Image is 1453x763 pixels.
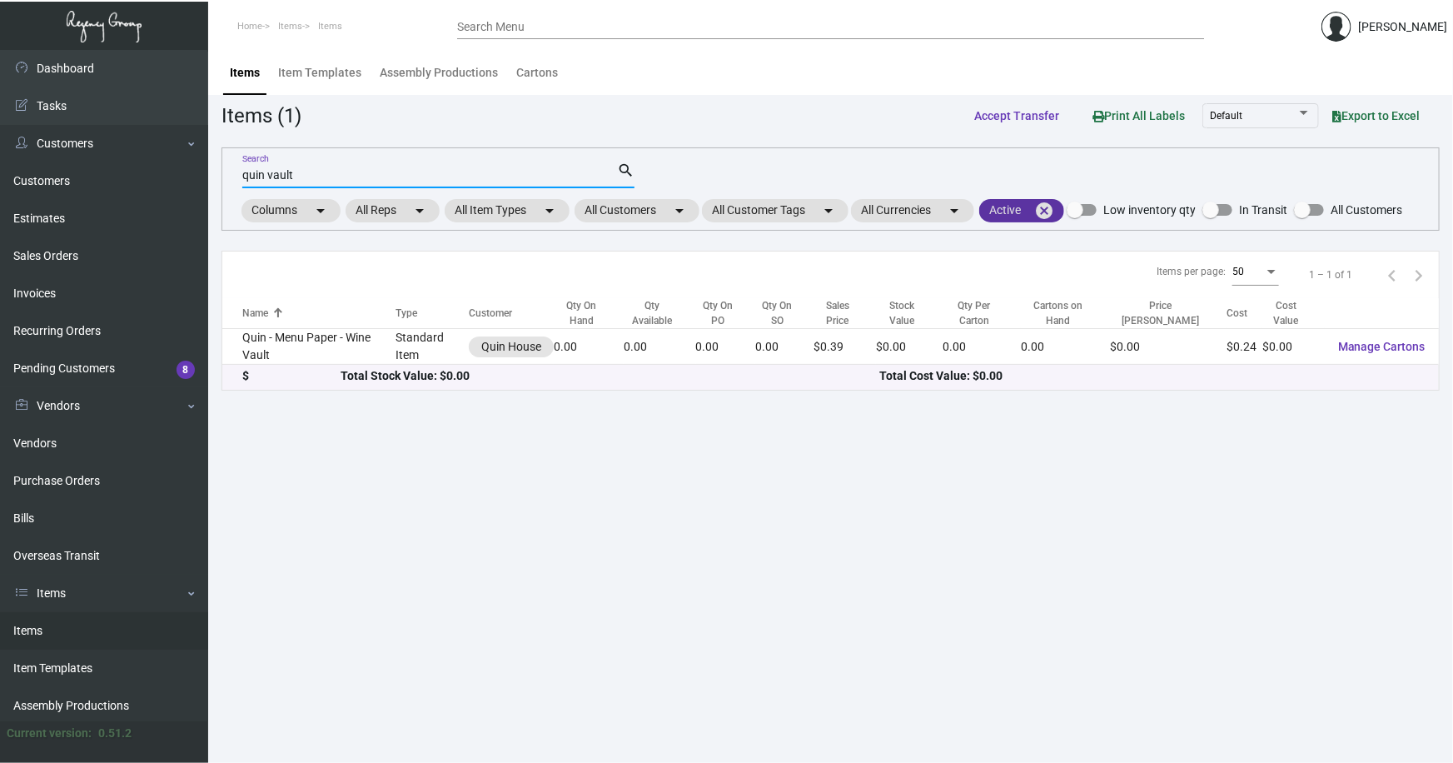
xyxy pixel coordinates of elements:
span: 50 [1232,266,1244,277]
div: Total Stock Value: $0.00 [341,367,880,385]
td: Quin - Menu Paper - Wine Vault [222,329,396,365]
mat-icon: cancel [1034,201,1054,221]
div: Total Cost Value: $0.00 [879,367,1419,385]
mat-chip: All Customer Tags [702,199,848,222]
td: 0.00 [624,329,695,365]
td: 0.00 [943,329,1021,365]
div: Name [242,306,268,321]
mat-icon: arrow_drop_down [410,201,430,221]
button: Next page [1406,262,1432,288]
td: 0.00 [696,329,755,365]
div: Sales Price [814,298,877,328]
div: Items (1) [221,101,301,131]
td: 0.00 [755,329,814,365]
div: Qty Available [624,298,695,328]
button: Manage Cartons [1325,332,1439,362]
div: Current version: [7,725,92,742]
span: All Customers [1331,200,1402,220]
div: Qty On PO [696,298,755,328]
td: $0.00 [1110,329,1227,365]
mat-icon: arrow_drop_down [311,201,331,221]
button: Accept Transfer [961,101,1072,131]
div: Stock Value [876,298,943,328]
div: Price [PERSON_NAME] [1110,298,1212,328]
span: Home [237,21,262,32]
div: Cartons [516,64,558,82]
div: Item Templates [278,64,361,82]
div: Type [396,306,469,321]
div: 1 – 1 of 1 [1309,267,1352,282]
div: Cost [1227,306,1262,321]
span: Export to Excel [1332,109,1420,122]
button: Export to Excel [1319,101,1433,131]
div: Price [PERSON_NAME] [1110,298,1227,328]
span: Default [1210,110,1242,122]
div: Cartons on Hand [1021,298,1110,328]
div: Cartons on Hand [1021,298,1095,328]
img: admin@bootstrapmaster.com [1321,12,1351,42]
div: Qty Per Carton [943,298,1006,328]
td: $0.39 [814,329,877,365]
div: Qty On PO [696,298,740,328]
span: Accept Transfer [974,109,1059,122]
div: 0.51.2 [98,725,132,742]
mat-icon: arrow_drop_down [944,201,964,221]
div: [PERSON_NAME] [1358,18,1447,36]
div: Qty Per Carton [943,298,1021,328]
div: Type [396,306,417,321]
div: Cost [1227,306,1247,321]
mat-chip: All Item Types [445,199,570,222]
span: Low inventory qty [1103,200,1196,220]
span: Items [318,21,342,32]
div: $ [242,367,341,385]
td: Standard Item [396,329,469,365]
td: 0.00 [1021,329,1110,365]
td: $0.00 [1262,329,1325,365]
mat-select: Items per page: [1232,267,1279,278]
mat-chip: All Customers [575,199,699,222]
div: Name [242,306,396,321]
div: Assembly Productions [380,64,498,82]
mat-chip: All Currencies [851,199,974,222]
mat-chip: Columns [241,199,341,222]
div: Cost Value [1262,298,1310,328]
div: Qty On SO [755,298,799,328]
mat-icon: search [617,161,634,181]
div: Quin House [481,338,541,356]
span: Print All Labels [1092,109,1185,122]
div: Qty On SO [755,298,814,328]
button: Previous page [1379,262,1406,288]
span: Manage Cartons [1338,340,1426,353]
td: $0.24 [1227,329,1262,365]
th: Customer [469,298,554,329]
td: $0.00 [876,329,943,365]
mat-icon: arrow_drop_down [669,201,689,221]
span: In Transit [1239,200,1287,220]
mat-chip: All Reps [346,199,440,222]
mat-chip: Active [979,199,1064,222]
div: Items [230,64,260,82]
mat-icon: arrow_drop_down [819,201,838,221]
button: Print All Labels [1079,100,1198,131]
div: Items per page: [1157,264,1226,279]
div: Qty Available [624,298,680,328]
mat-icon: arrow_drop_down [540,201,560,221]
span: Items [278,21,302,32]
div: Cost Value [1262,298,1325,328]
div: Sales Price [814,298,862,328]
td: 0.00 [554,329,624,365]
div: Stock Value [876,298,928,328]
div: Qty On Hand [554,298,624,328]
div: Qty On Hand [554,298,609,328]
